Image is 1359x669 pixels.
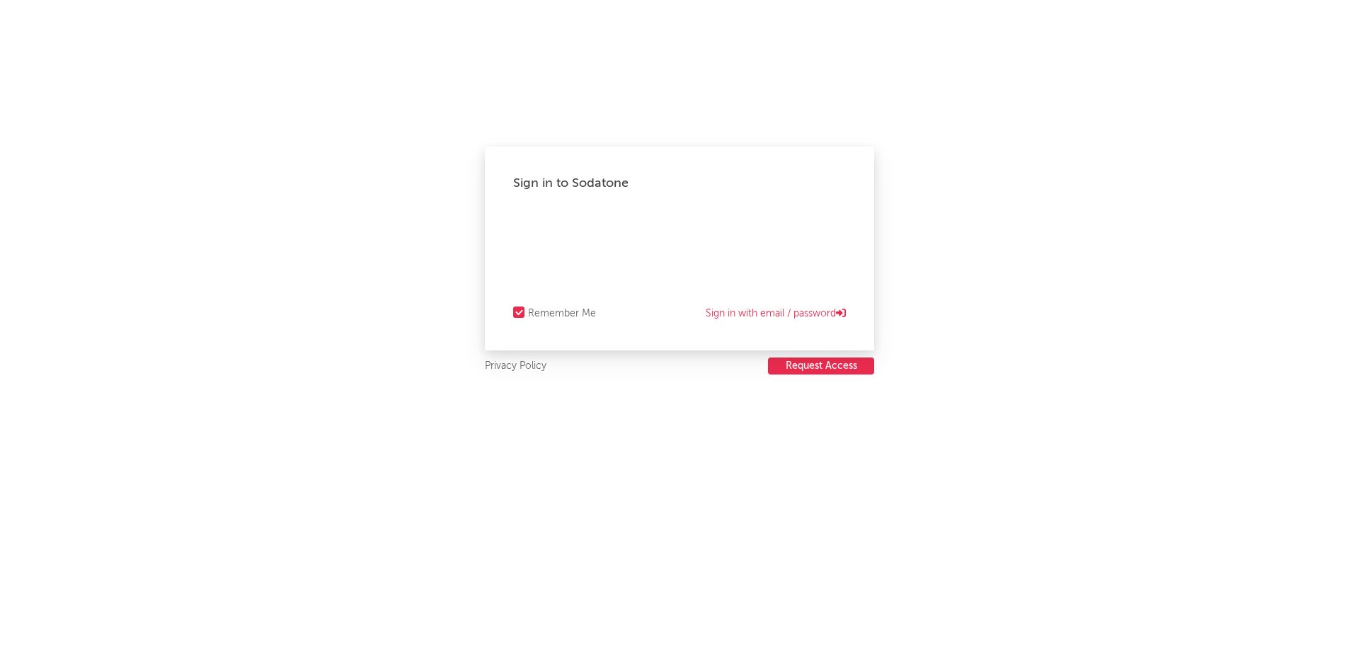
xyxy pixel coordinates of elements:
[528,305,596,322] div: Remember Me
[706,305,846,322] a: Sign in with email / password
[513,175,846,192] div: Sign in to Sodatone
[485,358,546,375] a: Privacy Policy
[768,358,874,374] button: Request Access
